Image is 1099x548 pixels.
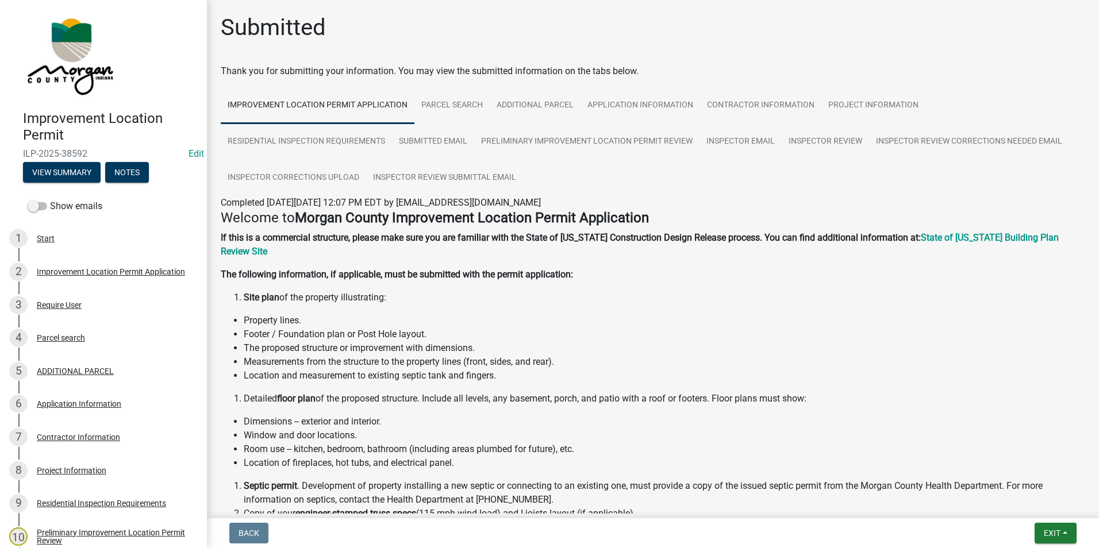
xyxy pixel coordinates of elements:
a: Parcel search [414,87,490,124]
a: Project Information [821,87,925,124]
div: Project Information [37,466,106,474]
div: Contractor Information [37,433,120,441]
h1: Submitted [221,14,326,41]
a: Edit [189,148,204,159]
button: View Summary [23,162,101,183]
div: 8 [9,461,28,480]
h4: Welcome to [221,210,1085,226]
div: Start [37,234,55,242]
div: Application Information [37,400,121,408]
a: Improvement Location Permit Application [221,87,414,124]
li: Window and door locations. [244,429,1085,442]
div: 7 [9,428,28,446]
a: Submitted Email [392,124,474,160]
li: of the property illustrating: [244,291,1085,304]
li: The proposed structure or improvement with dimensions. [244,341,1085,355]
li: . Development of property installing a new septic or connecting to an existing one, must provide ... [244,479,1085,507]
span: Back [239,528,259,538]
a: Preliminary Improvement Location Permit Review [474,124,700,160]
span: ILP-2025-38592 [23,148,184,159]
div: 10 [9,527,28,546]
li: Location and measurement to existing septic tank and fingers. [244,369,1085,383]
button: Notes [105,162,149,183]
strong: engineer-stamped truss specs [295,508,416,519]
a: Inspector Corrections Upload [221,160,366,196]
div: Parcel search [37,334,85,342]
div: 1 [9,229,28,248]
div: 3 [9,296,28,314]
a: ADDITIONAL PARCEL [490,87,581,124]
div: 6 [9,395,28,413]
strong: Septic permit [244,480,297,491]
a: Application Information [581,87,700,124]
div: 4 [9,329,28,347]
div: 9 [9,494,28,512]
div: 5 [9,362,28,380]
div: 2 [9,263,28,281]
strong: Site plan [244,292,279,303]
div: Require User [37,301,82,309]
a: Residential Inspection Requirements [221,124,392,160]
li: Footer / Foundation plan or Post Hole layout. [244,327,1085,341]
a: Inspector Review [782,124,869,160]
button: Back [229,523,268,543]
a: Inspector Email [700,124,782,160]
strong: Morgan County Improvement Location Permit Application [295,210,649,226]
li: Copy of your (115 mph wind load) and I-joists layout (if applicable). [244,507,1085,520]
div: ADDITIONAL PARCEL [37,367,114,375]
div: Residential Inspection Requirements [37,499,166,507]
li: Dimensions -- exterior and interior. [244,415,1085,429]
button: Exit [1035,523,1077,543]
strong: floor plan [277,393,316,404]
wm-modal-confirm: Edit Application Number [189,148,204,159]
div: Preliminary Improvement Location Permit Review [37,528,189,545]
a: Contractor Information [700,87,821,124]
a: State of [US_STATE] Building Plan Review Site [221,232,1059,257]
a: Inspector Review Corrections Needed Email [869,124,1069,160]
li: Detailed of the proposed structure. Include all levels, any basement, porch, and patio with a roo... [244,392,1085,406]
strong: The following information, if applicable, must be submitted with the permit application: [221,269,573,280]
li: Property lines. [244,314,1085,327]
a: Inspector Review Submittal Email [366,160,523,196]
div: Thank you for submitting your information. You may view the submitted information on the tabs below. [221,64,1085,78]
div: Improvement Location Permit Application [37,268,185,276]
img: Morgan County, Indiana [23,12,116,98]
label: Show emails [28,199,102,213]
strong: If this is a commercial structure, please make sure you are familiar with the State of [US_STATE]... [221,232,921,243]
li: Room use -- kitchen, bedroom, bathroom (including areas plumbed for future), etc. [244,442,1085,456]
li: Location of fireplaces, hot tubs, and electrical panel. [244,456,1085,470]
li: Measurements from the structure to the property lines (front, sides, and rear). [244,355,1085,369]
span: Exit [1044,528,1060,538]
wm-modal-confirm: Notes [105,168,149,177]
span: Completed [DATE][DATE] 12:07 PM EDT by [EMAIL_ADDRESS][DOMAIN_NAME] [221,197,541,208]
wm-modal-confirm: Summary [23,168,101,177]
h4: Improvement Location Permit [23,110,198,144]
